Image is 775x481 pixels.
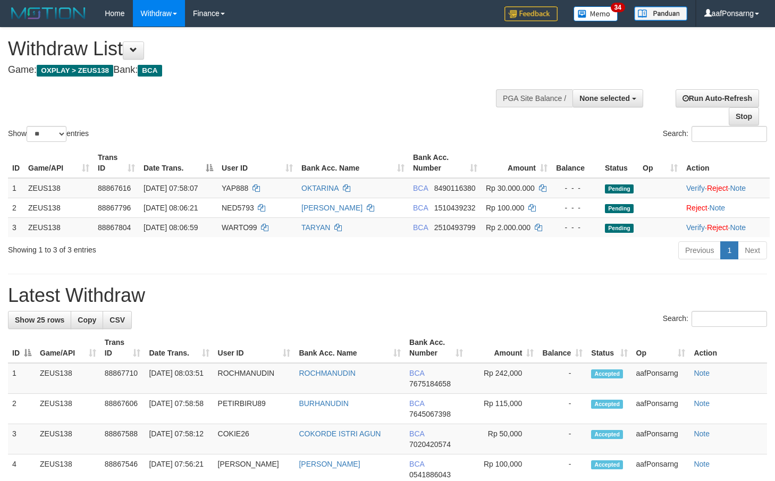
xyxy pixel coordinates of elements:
[686,223,705,232] a: Verify
[139,148,217,178] th: Date Trans.: activate to sort column descending
[405,333,467,363] th: Bank Acc. Number: activate to sort column ascending
[409,148,482,178] th: Bank Acc. Number: activate to sort column ascending
[222,223,257,232] span: WARTO99
[299,369,356,377] a: ROCHMANUDIN
[103,311,132,329] a: CSV
[634,6,687,21] img: panduan.png
[8,394,36,424] td: 2
[145,394,213,424] td: [DATE] 07:58:58
[632,333,690,363] th: Op: activate to sort column ascending
[729,107,759,125] a: Stop
[632,424,690,454] td: aafPonsarng
[409,440,451,449] span: Copy 7020420574 to clipboard
[694,399,710,408] a: Note
[409,379,451,388] span: Copy 7675184658 to clipboard
[100,363,145,394] td: 88867710
[294,333,405,363] th: Bank Acc. Name: activate to sort column ascending
[413,184,428,192] span: BCA
[36,333,100,363] th: Game/API: activate to sort column ascending
[100,424,145,454] td: 88867588
[638,148,682,178] th: Op: activate to sort column ascending
[682,217,770,237] td: · ·
[8,38,506,60] h1: Withdraw List
[591,460,623,469] span: Accepted
[409,410,451,418] span: Copy 7645067398 to clipboard
[8,198,24,217] td: 2
[109,316,125,324] span: CSV
[8,424,36,454] td: 3
[710,204,726,212] a: Note
[434,184,476,192] span: Copy 8490116380 to clipboard
[37,65,113,77] span: OXPLAY > ZEUS138
[572,89,643,107] button: None selected
[694,429,710,438] a: Note
[591,430,623,439] span: Accepted
[707,223,728,232] a: Reject
[98,204,131,212] span: 88867796
[707,184,728,192] a: Reject
[36,394,100,424] td: ZEUS138
[145,424,213,454] td: [DATE] 07:58:12
[222,204,254,212] span: NED5793
[299,460,360,468] a: [PERSON_NAME]
[409,460,424,468] span: BCA
[409,470,451,479] span: Copy 0541886043 to clipboard
[297,148,409,178] th: Bank Acc. Name: activate to sort column ascending
[692,311,767,327] input: Search:
[694,369,710,377] a: Note
[100,333,145,363] th: Trans ID: activate to sort column ascending
[556,202,596,213] div: - - -
[486,223,530,232] span: Rp 2.000.000
[720,241,738,259] a: 1
[100,394,145,424] td: 88867606
[591,369,623,378] span: Accepted
[138,65,162,77] span: BCA
[694,460,710,468] a: Note
[8,5,89,21] img: MOTION_logo.png
[24,217,94,237] td: ZEUS138
[556,222,596,233] div: - - -
[8,311,71,329] a: Show 25 rows
[8,217,24,237] td: 3
[222,184,248,192] span: YAP888
[409,369,424,377] span: BCA
[8,333,36,363] th: ID: activate to sort column descending
[556,183,596,193] div: - - -
[144,223,198,232] span: [DATE] 08:06:59
[8,126,89,142] label: Show entries
[552,148,601,178] th: Balance
[36,424,100,454] td: ZEUS138
[94,148,139,178] th: Trans ID: activate to sort column ascending
[605,184,634,193] span: Pending
[409,429,424,438] span: BCA
[98,223,131,232] span: 88867804
[8,65,506,75] h4: Game: Bank:
[467,333,538,363] th: Amount: activate to sort column ascending
[301,204,363,212] a: [PERSON_NAME]
[301,184,339,192] a: OKTARINA
[591,400,623,409] span: Accepted
[299,399,348,408] a: BURHANUDIN
[689,333,767,363] th: Action
[24,148,94,178] th: Game/API: activate to sort column ascending
[676,89,759,107] a: Run Auto-Refresh
[8,148,24,178] th: ID
[579,94,630,103] span: None selected
[686,184,705,192] a: Verify
[214,394,295,424] td: PETIRBIRU89
[682,148,770,178] th: Action
[434,204,476,212] span: Copy 1510439232 to clipboard
[663,126,767,142] label: Search:
[214,333,295,363] th: User ID: activate to sort column ascending
[434,223,476,232] span: Copy 2510493799 to clipboard
[686,204,707,212] a: Reject
[15,316,64,324] span: Show 25 rows
[145,333,213,363] th: Date Trans.: activate to sort column ascending
[145,363,213,394] td: [DATE] 08:03:51
[486,204,524,212] span: Rp 100.000
[214,363,295,394] td: ROCHMANUDIN
[71,311,103,329] a: Copy
[605,204,634,213] span: Pending
[409,399,424,408] span: BCA
[24,198,94,217] td: ZEUS138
